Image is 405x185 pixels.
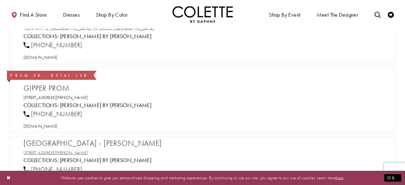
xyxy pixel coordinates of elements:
[269,12,300,18] span: Shop By Event
[24,84,388,93] h2: Gipper Prom
[24,41,82,49] a: [PHONE_NUMBER]
[60,102,152,109] a: Visit Colette by Daphne page - Opens in new tab
[24,102,59,109] span: Collections:
[24,33,59,40] span: Collections:
[24,139,388,148] h2: [GEOGRAPHIC_DATA] - [PERSON_NAME]
[373,6,382,23] a: Toggle search
[43,174,362,182] p: Website uses cookies to give you personalized shopping and marketing experiences. By continuing t...
[24,110,82,118] a: [PHONE_NUMBER]
[267,6,302,23] span: Shop By Event
[24,95,88,100] a: Opens in new tab
[31,110,82,118] span: [PHONE_NUMBER]
[31,165,82,173] span: [PHONE_NUMBER]
[4,173,14,183] button: Close Dialog
[386,6,395,23] a: Check Wishlist
[10,6,48,23] a: Find a store
[336,175,343,181] a: here
[94,6,129,23] span: Shop by color
[384,174,401,182] button: Submit Dialog
[315,6,360,23] a: Meet the designer
[172,6,233,23] a: Visit Home Page
[172,6,233,23] img: Colette by Daphne
[31,41,82,49] span: [PHONE_NUMBER]
[96,12,128,18] span: Shop by color
[24,123,58,129] span: [DOMAIN_NAME]
[60,157,152,164] a: Visit Colette by Daphne page - Opens in new tab
[24,54,58,60] span: [DOMAIN_NAME]
[24,157,59,164] span: Collections:
[10,73,89,78] span: Premier Retailer
[63,12,80,18] span: Dresses
[20,12,47,18] span: Find a store
[24,150,88,155] a: Opens in new tab
[24,123,58,129] a: Opens in new tab
[24,165,82,173] a: [PHONE_NUMBER]
[62,6,81,23] span: Dresses
[24,54,58,60] a: Opens in new tab
[317,12,359,18] span: Meet the designer
[60,33,152,40] a: Visit Colette by Daphne page - Opens in new tab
